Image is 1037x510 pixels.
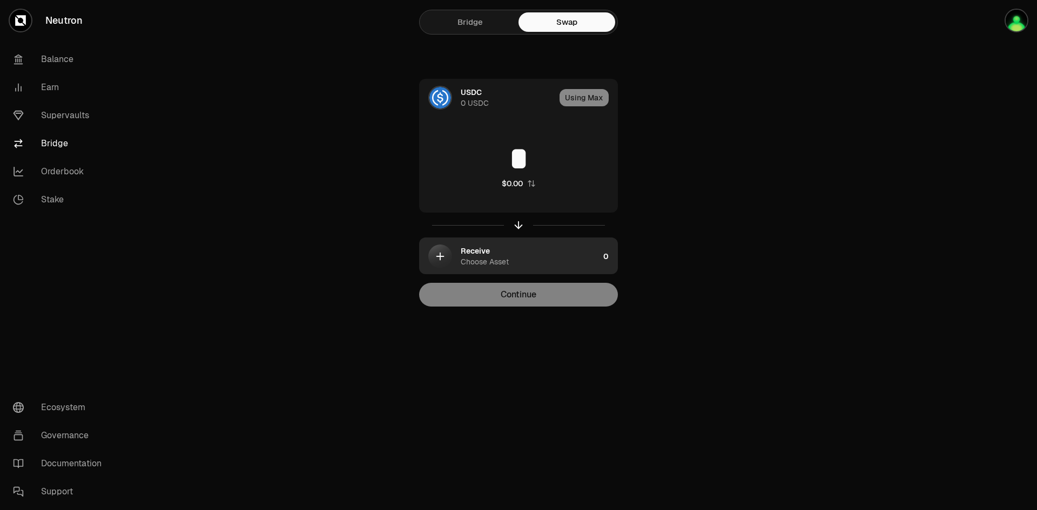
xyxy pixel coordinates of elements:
div: $0.00 [502,178,523,189]
div: Receive [461,246,490,256]
a: Documentation [4,450,117,478]
button: ReceiveChoose Asset0 [420,238,617,275]
a: Orderbook [4,158,117,186]
img: USDC Logo [429,87,451,108]
a: Governance [4,421,117,450]
button: $0.00 [502,178,536,189]
a: Bridge [4,130,117,158]
a: Stake [4,186,117,214]
img: kepler anton1 [1006,10,1027,31]
div: Choose Asset [461,256,509,267]
a: Support [4,478,117,506]
div: USDC [461,87,482,98]
a: Earn [4,73,117,101]
div: USDC LogoUSDC0 USDC [420,79,555,116]
div: 0 USDC [461,98,489,108]
a: Balance [4,45,117,73]
a: Supervaults [4,101,117,130]
div: 0 [603,238,617,275]
a: Swap [518,12,615,32]
div: ReceiveChoose Asset [420,238,599,275]
a: Bridge [422,12,518,32]
a: Ecosystem [4,393,117,421]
